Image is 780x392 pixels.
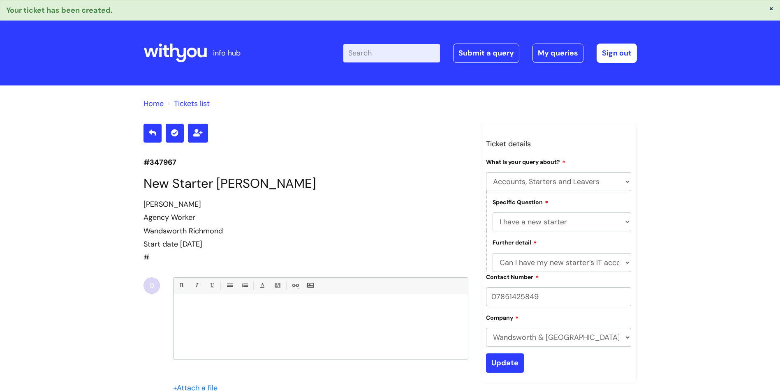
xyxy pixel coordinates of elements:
a: Font Color [257,280,267,291]
a: Italic (Ctrl-I) [191,280,201,291]
a: Home [144,99,164,108]
label: Specific Question [493,198,549,206]
p: info hub [213,46,241,60]
div: Wandsworth Richmond [144,224,468,238]
label: Contact Number [486,272,539,281]
button: × [769,5,774,12]
div: [PERSON_NAME] [144,198,468,211]
div: # [144,198,468,264]
a: My queries [532,44,583,62]
a: Tickets list [174,99,210,108]
a: Insert Image... [305,280,315,291]
input: Search [343,44,440,62]
div: Agency Worker [144,211,468,224]
p: #347967 [144,156,468,169]
a: • Unordered List (Ctrl-Shift-7) [224,280,234,291]
div: | - [343,44,637,62]
a: Submit a query [453,44,519,62]
a: Back Color [272,280,282,291]
a: Sign out [597,44,637,62]
label: Company [486,313,519,321]
div: D [144,277,160,294]
h1: New Starter [PERSON_NAME] [144,176,468,191]
label: What is your query about? [486,157,566,166]
a: Underline(Ctrl-U) [206,280,217,291]
li: Tickets list [166,97,210,110]
label: Further detail [493,238,537,246]
input: Update [486,353,524,372]
a: Link [290,280,300,291]
div: Start date [DATE] [144,238,468,251]
li: Solution home [144,97,164,110]
a: Bold (Ctrl-B) [176,280,186,291]
a: 1. Ordered List (Ctrl-Shift-8) [239,280,250,291]
h3: Ticket details [486,137,632,150]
